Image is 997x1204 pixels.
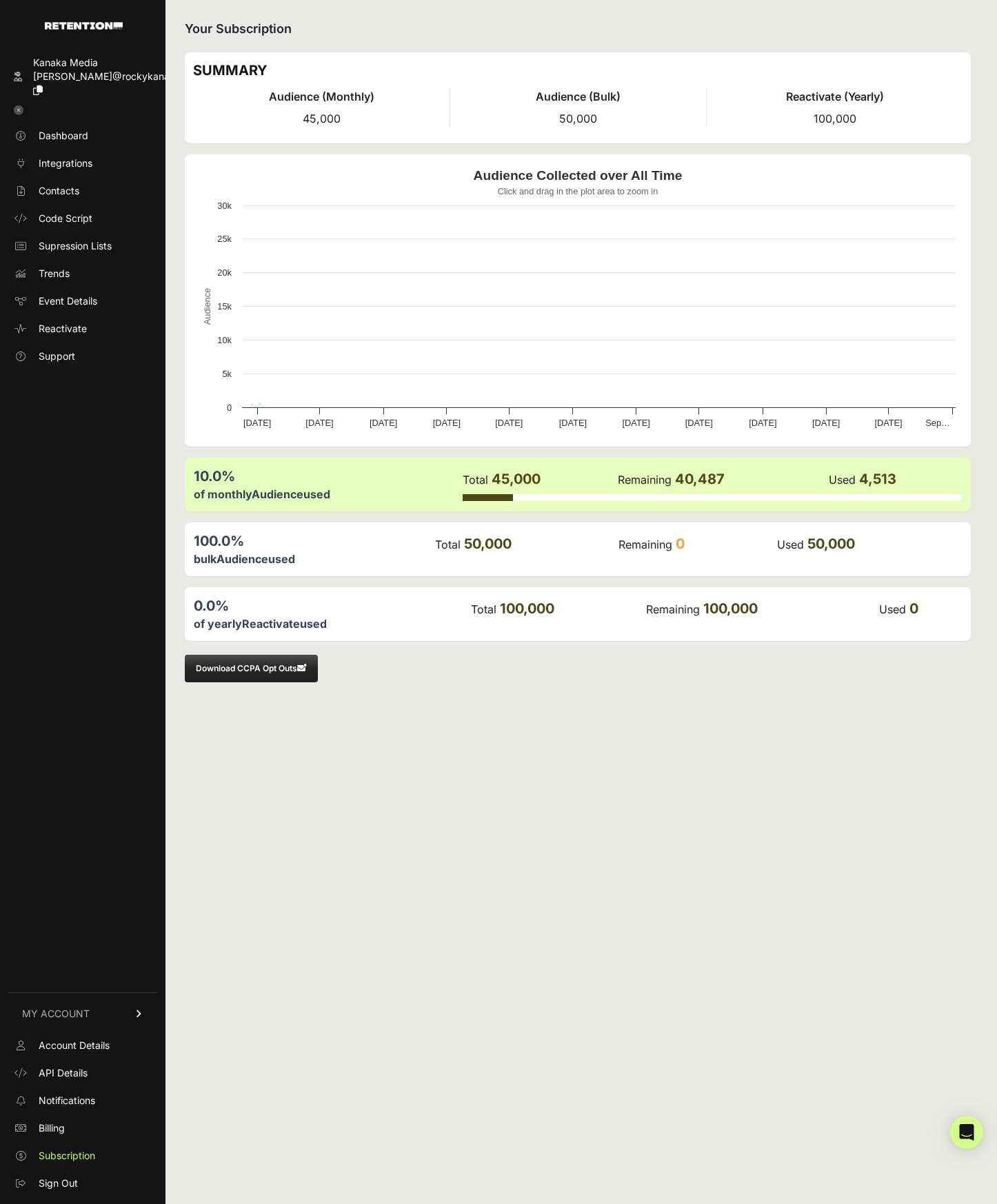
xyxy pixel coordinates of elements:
[39,1066,88,1080] span: API Details
[500,600,554,617] span: 100,000
[8,290,157,312] a: Event Details
[202,288,212,325] text: Audience
[39,322,87,336] span: Reactivate
[22,1007,90,1021] span: MY ACCOUNT
[646,602,700,616] label: Remaining
[559,112,597,125] span: 50,000
[8,207,157,229] a: Code Script
[8,1117,157,1139] a: Billing
[559,418,587,428] text: [DATE]
[303,112,341,125] span: 45,000
[217,335,232,345] text: 10k
[8,345,157,367] a: Support
[39,349,75,363] span: Support
[370,418,397,428] text: [DATE]
[8,1172,157,1194] a: Sign Out
[217,301,232,312] text: 15k
[39,129,88,143] span: Dashboard
[463,473,488,487] label: Total
[8,1034,157,1057] a: Account Details
[807,535,855,552] span: 50,000
[8,125,157,147] a: Dashboard
[39,294,97,308] span: Event Details
[874,418,902,428] text: [DATE]
[8,152,157,174] a: Integrations
[217,267,232,278] text: 20k
[185,655,318,682] button: Download CCPA Opt Outs
[217,234,232,244] text: 25k
[814,112,856,125] span: 100,000
[8,235,157,257] a: Supression Lists
[242,617,300,631] label: Reactivate
[8,52,157,101] a: Kanaka Media [PERSON_NAME]@rockykanaka...
[39,1176,78,1190] span: Sign Out
[194,467,461,486] div: 10.0%
[227,402,232,413] text: 0
[33,70,189,82] span: [PERSON_NAME]@rockykanaka...
[925,418,950,428] text: Sep…
[8,180,157,202] a: Contacts
[39,267,70,280] span: Trends
[39,184,79,198] span: Contacts
[39,1039,110,1052] span: Account Details
[950,1116,983,1149] div: Open Intercom Messenger
[812,418,840,428] text: [DATE]
[8,992,157,1034] a: MY ACCOUNT
[39,1121,65,1135] span: Billing
[433,418,461,428] text: [DATE]
[39,1094,95,1108] span: Notifications
[243,418,271,428] text: [DATE]
[8,318,157,340] a: Reactivate
[252,487,303,501] label: Audience
[8,1062,157,1084] a: API Details
[777,538,804,551] label: Used
[39,239,112,253] span: Supression Lists
[39,1149,95,1163] span: Subscription
[193,88,450,105] h4: Audience (Monthly)
[217,201,232,211] text: 30k
[435,538,461,551] label: Total
[33,56,189,70] div: Kanaka Media
[450,88,706,105] h4: Audience (Bulk)
[749,418,776,428] text: [DATE]
[618,538,672,551] label: Remaining
[859,471,896,487] span: 4,513
[685,418,713,428] text: [DATE]
[675,471,725,487] span: 40,487
[222,369,232,379] text: 5k
[216,552,268,566] label: Audience
[45,22,123,30] img: Retention.com
[194,551,434,567] div: bulk used
[193,163,963,438] svg: Audience Collected over All Time
[185,19,971,39] h2: Your Subscription
[305,418,333,428] text: [DATE]
[829,473,856,487] label: Used
[492,471,541,487] span: 45,000
[8,1090,157,1112] a: Notifications
[495,418,523,428] text: [DATE]
[676,535,685,552] span: 0
[194,615,470,632] div: of yearly used
[39,212,92,225] span: Code Script
[471,602,496,616] label: Total
[194,596,470,615] div: 0.0%
[39,156,92,170] span: Integrations
[703,600,758,617] span: 100,000
[8,263,157,285] a: Trends
[193,61,963,80] h3: SUMMARY
[498,186,658,196] text: Click and drag in the plot area to zoom in
[474,168,683,183] text: Audience Collected over All Time
[707,88,963,105] h4: Reactivate (Yearly)
[194,486,461,502] div: of monthly used
[8,1145,157,1167] a: Subscription
[618,473,672,487] label: Remaining
[623,418,650,428] text: [DATE]
[909,600,918,617] span: 0
[464,535,512,552] span: 50,000
[194,531,434,551] div: 100.0%
[879,602,906,616] label: Used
